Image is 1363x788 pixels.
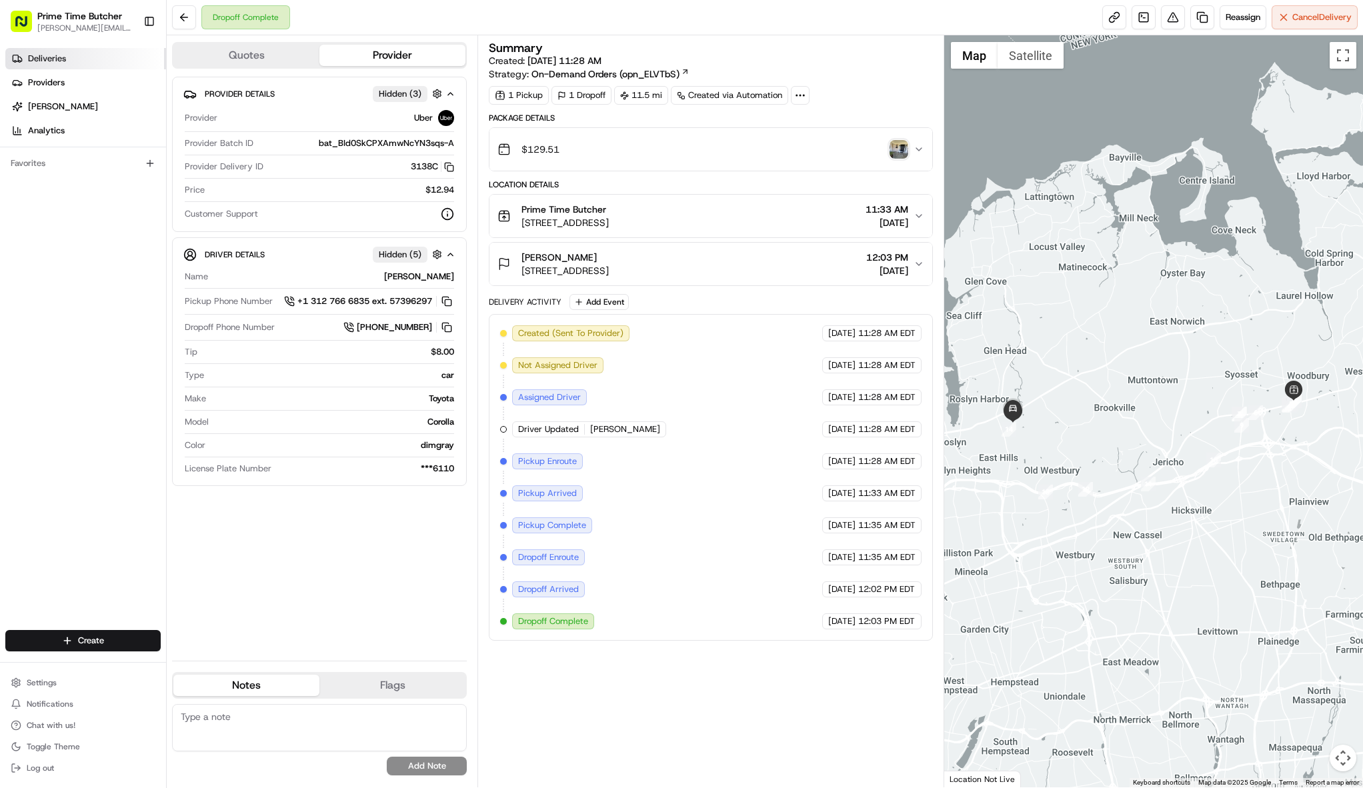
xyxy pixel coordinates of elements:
[489,86,549,105] div: 1 Pickup
[489,243,932,285] button: [PERSON_NAME][STREET_ADDRESS]12:03 PM[DATE]
[27,207,37,218] img: 1736555255976-a54dd68f-1ca7-489b-9aae-adbdc363a1c4
[858,615,915,627] span: 12:03 PM EDT
[379,88,421,100] span: Hidden ( 3 )
[319,675,465,696] button: Flags
[858,327,916,339] span: 11:28 AM EDT
[1306,779,1359,786] a: Report a map error
[100,207,105,217] span: •
[489,113,933,123] div: Package Details
[866,216,908,229] span: [DATE]
[379,249,421,261] span: Hidden ( 5 )
[1232,407,1247,421] div: 8
[5,5,138,37] button: Prime Time Butcher[PERSON_NAME][EMAIL_ADDRESS][DOMAIN_NAME]
[126,298,214,311] span: API Documentation
[531,67,690,81] a: On-Demand Orders (opn_ELVTbS)
[1206,453,1221,467] div: 10
[28,53,66,65] span: Deliveries
[27,699,73,709] span: Notifications
[60,127,219,141] div: Start new chat
[1248,405,1263,420] div: 6
[5,737,161,756] button: Toggle Theme
[27,243,37,254] img: 1736555255976-a54dd68f-1ca7-489b-9aae-adbdc363a1c4
[27,298,102,311] span: Knowledge Base
[828,423,856,435] span: [DATE]
[828,455,856,467] span: [DATE]
[858,359,916,371] span: 11:28 AM EDT
[1141,477,1156,491] div: 11
[1133,778,1190,787] button: Keyboard shortcuts
[489,179,933,190] div: Location Details
[5,96,166,117] a: [PERSON_NAME]
[527,55,601,67] span: [DATE] 11:28 AM
[489,297,561,307] div: Delivery Activity
[5,153,161,174] div: Favorites
[489,128,932,171] button: $129.51photo_proof_of_delivery image
[5,759,161,777] button: Log out
[414,112,433,124] span: Uber
[518,519,586,531] span: Pickup Complete
[425,184,454,196] span: $12.94
[828,583,856,595] span: [DATE]
[185,439,205,451] span: Color
[41,243,108,253] span: [PERSON_NAME]
[133,331,161,341] span: Pylon
[60,141,183,151] div: We're available if you need us!
[185,161,263,173] span: Provider Delivery ID
[13,230,35,251] img: Angelique Valdez
[5,72,166,93] a: Providers
[948,770,992,787] img: Google
[521,143,559,156] span: $129.51
[78,635,104,647] span: Create
[518,487,577,499] span: Pickup Arrived
[1198,779,1271,786] span: Map data ©2025 Google
[113,299,123,310] div: 💻
[521,264,609,277] span: [STREET_ADDRESS]
[27,741,80,752] span: Toggle Theme
[569,294,629,310] button: Add Event
[319,45,465,66] button: Provider
[185,295,273,307] span: Pickup Phone Number
[828,359,856,371] span: [DATE]
[373,246,445,263] button: Hidden (5)
[521,203,606,216] span: Prime Time Butcher
[214,416,454,428] div: Corolla
[185,184,205,196] span: Price
[1330,745,1356,771] button: Map camera controls
[343,320,454,335] button: [PHONE_NUMBER]
[828,551,856,563] span: [DATE]
[1226,11,1260,23] span: Reassign
[211,393,454,405] div: Toyota
[1330,42,1356,69] button: Toggle fullscreen view
[489,67,690,81] div: Strategy:
[518,327,623,339] span: Created (Sent To Provider)
[357,321,432,333] span: [PHONE_NUMBER]
[828,519,856,531] span: [DATE]
[5,120,166,141] a: Analytics
[185,208,258,220] span: Customer Support
[828,487,856,499] span: [DATE]
[518,423,579,435] span: Driver Updated
[183,83,455,105] button: Provider DetailsHidden (3)
[28,125,65,137] span: Analytics
[183,243,455,265] button: Driver DetailsHidden (5)
[27,677,57,688] span: Settings
[1284,397,1298,411] div: 5
[998,42,1064,69] button: Show satellite imagery
[411,161,454,173] button: 3138C
[1234,418,1249,433] div: 9
[1292,11,1352,23] span: Cancel Delivery
[5,673,161,692] button: Settings
[13,173,89,184] div: Past conversations
[438,110,454,126] img: uber-new-logo.jpeg
[671,86,788,105] a: Created via Automation
[185,393,206,405] span: Make
[28,101,98,113] span: [PERSON_NAME]
[828,391,856,403] span: [DATE]
[1002,422,1016,437] div: 14
[890,140,908,159] img: photo_proof_of_delivery image
[858,423,916,435] span: 11:28 AM EDT
[185,416,209,428] span: Model
[866,251,908,264] span: 12:03 PM
[944,771,1021,787] div: Location Not Live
